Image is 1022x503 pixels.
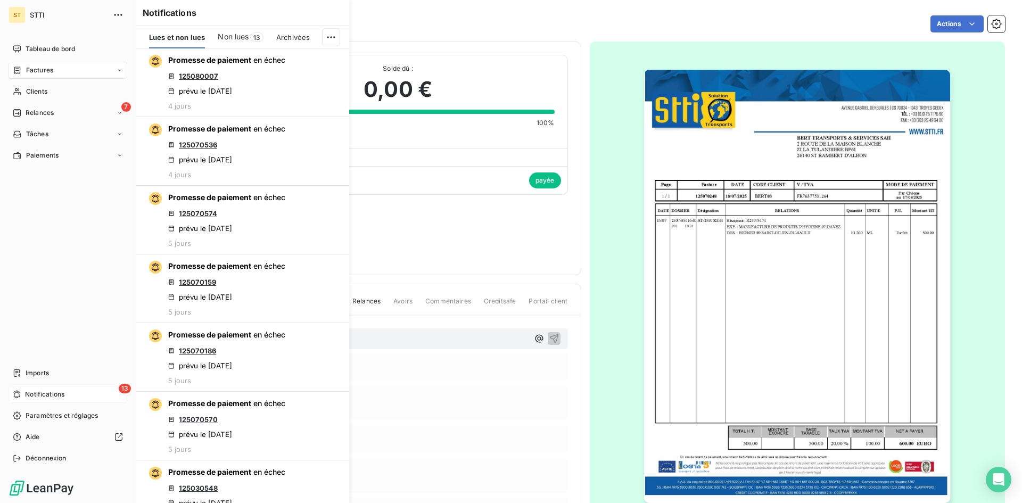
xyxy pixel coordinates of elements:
[168,55,251,64] span: Promesse de paiement
[121,102,131,112] span: 7
[537,118,555,128] span: 100%
[136,323,349,392] button: Promesse de paiement en échec125070186prévu le [DATE]5 jours
[26,87,47,96] span: Clients
[529,296,567,315] span: Portail client
[9,6,26,23] div: ST
[9,428,127,446] a: Aide
[179,278,216,286] a: 125070159
[168,376,191,385] span: 5 jours
[168,467,251,476] span: Promesse de paiement
[253,193,285,202] span: en échec
[25,390,64,399] span: Notifications
[168,430,232,439] div: prévu le [DATE]
[218,31,249,42] span: Non lues
[364,73,432,105] span: 0,00 €
[179,141,217,149] a: 125070536
[136,48,349,117] button: Promesse de paiement en échec125080007prévu le [DATE]4 jours
[26,368,49,378] span: Imports
[179,72,218,80] a: 125080007
[149,33,205,42] span: Lues et non lues
[168,261,251,270] span: Promesse de paiement
[26,432,40,442] span: Aide
[119,384,131,393] span: 13
[529,172,561,188] span: payée
[168,330,251,339] span: Promesse de paiement
[179,415,218,424] a: 125070570
[168,102,191,110] span: 4 jours
[484,296,516,315] span: Creditsafe
[393,296,413,315] span: Avoirs
[26,65,53,75] span: Factures
[930,15,984,32] button: Actions
[253,467,285,476] span: en échec
[253,261,285,270] span: en échec
[179,347,216,355] a: 125070186
[26,453,67,463] span: Déconnexion
[26,411,98,420] span: Paramètres et réglages
[136,392,349,460] button: Promesse de paiement en échec125070570prévu le [DATE]5 jours
[168,193,251,202] span: Promesse de paiement
[168,124,251,133] span: Promesse de paiement
[253,399,285,408] span: en échec
[276,33,310,42] span: Archivées
[168,239,191,248] span: 5 jours
[352,296,381,315] span: Relances
[253,124,285,133] span: en échec
[179,209,217,218] a: 125070574
[168,293,232,301] div: prévu le [DATE]
[26,151,59,160] span: Paiements
[168,308,191,316] span: 5 jours
[26,108,54,118] span: Relances
[168,155,232,164] div: prévu le [DATE]
[168,361,232,370] div: prévu le [DATE]
[168,224,232,233] div: prévu le [DATE]
[136,254,349,323] button: Promesse de paiement en échec125070159prévu le [DATE]5 jours
[179,484,218,492] a: 125030548
[168,445,191,453] span: 5 jours
[253,330,285,339] span: en échec
[136,186,349,254] button: Promesse de paiement en échec125070574prévu le [DATE]5 jours
[136,117,349,186] button: Promesse de paiement en échec125070536prévu le [DATE]4 jours
[425,296,471,315] span: Commentaires
[168,399,251,408] span: Promesse de paiement
[143,6,343,19] h6: Notifications
[986,467,1011,492] div: Open Intercom Messenger
[26,129,48,139] span: Tâches
[644,70,950,503] img: invoice_thumbnail
[168,170,191,179] span: 4 jours
[253,55,285,64] span: en échec
[242,64,555,73] span: Solde dû :
[250,32,263,42] span: 13
[168,87,232,95] div: prévu le [DATE]
[30,11,106,19] span: STTI
[26,44,75,54] span: Tableau de bord
[9,480,75,497] img: Logo LeanPay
